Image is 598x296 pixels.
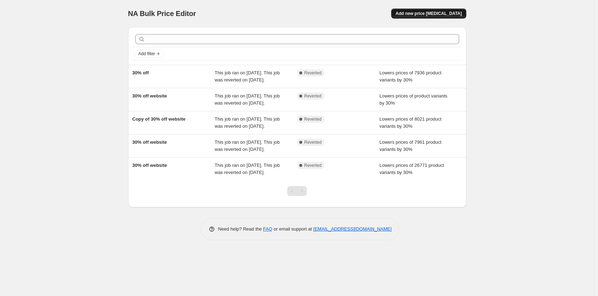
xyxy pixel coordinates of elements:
[304,139,322,145] span: Reverted
[379,116,441,129] span: Lowers prices of 8021 product variants by 30%
[135,49,164,58] button: Add filter
[132,70,149,75] span: 30% off
[304,163,322,168] span: Reverted
[215,139,280,152] span: This job ran on [DATE]. This job was reverted on [DATE].
[263,226,272,232] a: FAQ
[304,116,322,122] span: Reverted
[138,51,155,57] span: Add filter
[132,163,167,168] span: 30% off website
[215,116,280,129] span: This job ran on [DATE]. This job was reverted on [DATE].
[287,186,307,196] nav: Pagination
[132,116,186,122] span: Copy of 30% off website
[272,226,313,232] span: or email support at
[379,70,441,83] span: Lowers prices of 7936 product variants by 30%
[304,70,322,76] span: Reverted
[128,10,196,17] span: NA Bulk Price Editor
[379,93,447,106] span: Lowers prices of product variants by 30%
[132,139,167,145] span: 30% off website
[391,9,466,18] button: Add new price [MEDICAL_DATA]
[304,93,322,99] span: Reverted
[379,163,444,175] span: Lowers prices of 26771 product variants by 30%
[215,70,280,83] span: This job ran on [DATE]. This job was reverted on [DATE].
[132,93,167,99] span: 30% off website
[379,139,441,152] span: Lowers prices of 7961 product variants by 30%
[218,226,263,232] span: Need help? Read the
[215,93,280,106] span: This job ran on [DATE]. This job was reverted on [DATE].
[215,163,280,175] span: This job ran on [DATE]. This job was reverted on [DATE].
[395,11,462,16] span: Add new price [MEDICAL_DATA]
[313,226,392,232] a: [EMAIL_ADDRESS][DOMAIN_NAME]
